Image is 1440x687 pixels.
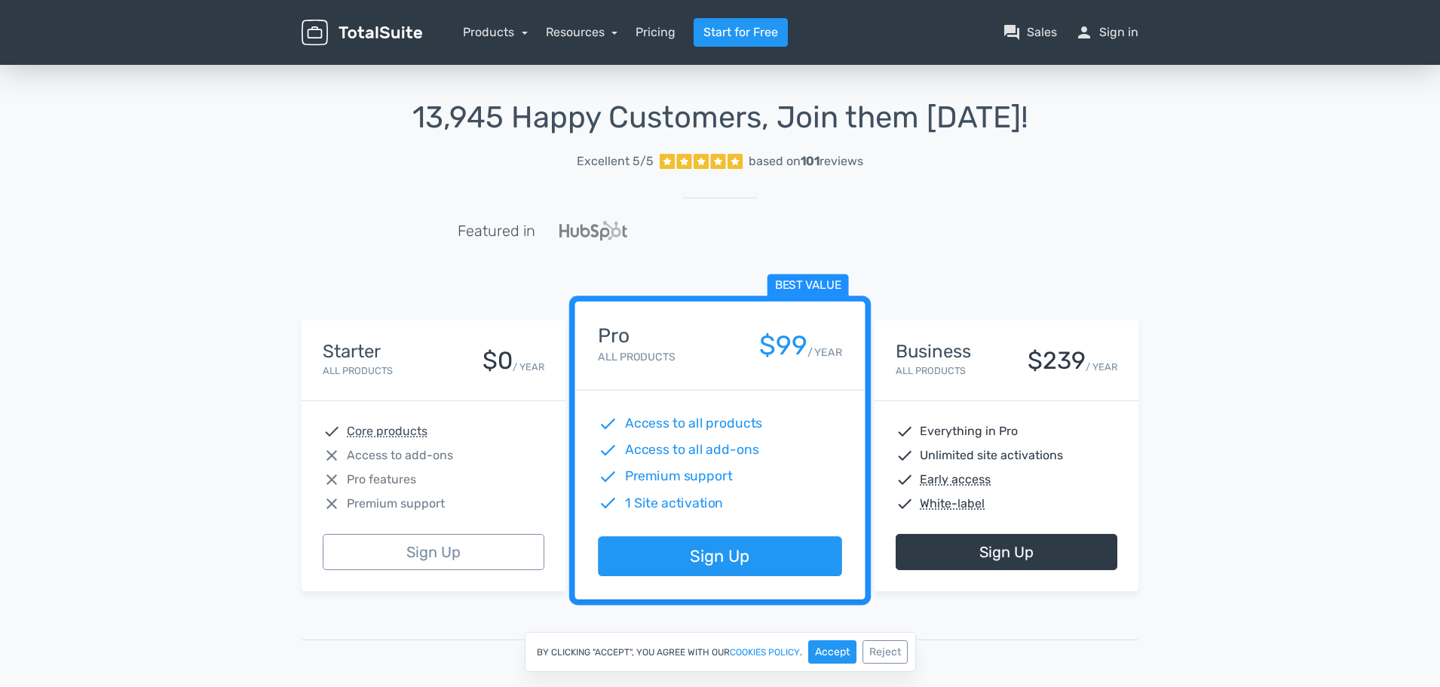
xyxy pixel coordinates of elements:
[920,422,1018,440] span: Everything in Pro
[896,446,914,465] span: check
[323,495,341,513] span: close
[559,221,627,241] img: Hubspot
[302,20,422,46] img: TotalSuite for WordPress
[1075,23,1138,41] a: personSign in
[625,493,724,513] span: 1 Site activation
[598,537,841,577] a: Sign Up
[1003,23,1021,41] span: question_answer
[546,25,618,39] a: Resources
[598,467,617,486] span: check
[920,471,991,489] abbr: Early access
[807,345,842,360] small: / YEAR
[577,152,654,170] span: Excellent 5/5
[896,422,914,440] span: check
[483,348,513,374] div: $0
[625,467,733,486] span: Premium support
[625,414,763,434] span: Access to all products
[347,495,445,513] span: Premium support
[323,446,341,465] span: close
[749,152,863,170] div: based on reviews
[714,631,727,649] span: Or
[463,25,528,39] a: Products
[896,471,914,489] span: check
[302,146,1138,176] a: Excellent 5/5 based on101reviews
[598,325,675,347] h4: Pro
[920,446,1063,465] span: Unlimited site activations
[1075,23,1093,41] span: person
[862,640,908,664] button: Reject
[513,360,544,374] small: / YEAR
[323,471,341,489] span: close
[896,342,971,361] h4: Business
[598,351,675,363] small: All Products
[347,422,427,440] abbr: Core products
[1028,348,1086,374] div: $239
[598,493,617,513] span: check
[302,101,1138,134] h1: 13,945 Happy Customers, Join them [DATE]!
[920,495,985,513] abbr: White-label
[801,154,820,168] strong: 101
[323,422,341,440] span: check
[458,222,535,239] h5: Featured in
[323,342,393,361] h4: Starter
[730,648,800,657] a: cookies policy
[323,365,393,376] small: All Products
[896,534,1117,570] a: Sign Up
[598,414,617,434] span: check
[1086,360,1117,374] small: / YEAR
[347,471,416,489] span: Pro features
[525,632,916,672] div: By clicking "Accept", you agree with our .
[767,274,849,298] span: Best value
[759,331,807,360] div: $99
[323,534,544,570] a: Sign Up
[636,23,676,41] a: Pricing
[1003,23,1057,41] a: question_answerSales
[347,446,453,465] span: Access to add-ons
[694,18,788,47] a: Start for Free
[598,440,617,460] span: check
[625,440,759,460] span: Access to all add-ons
[896,365,966,376] small: All Products
[896,495,914,513] span: check
[808,640,856,664] button: Accept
